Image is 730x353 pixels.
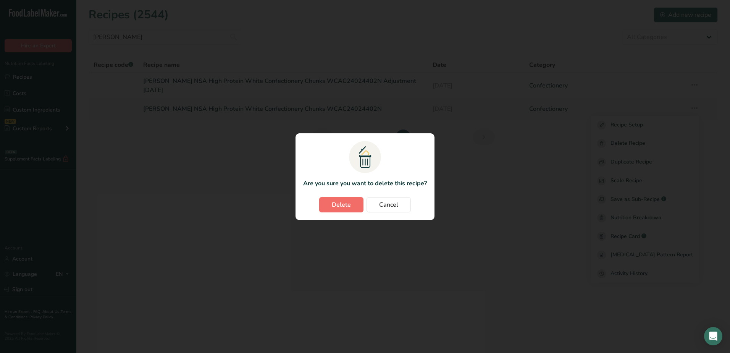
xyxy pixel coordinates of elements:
span: Cancel [379,200,398,209]
div: Open Intercom Messenger [704,327,722,345]
button: Delete [319,197,363,212]
button: Cancel [367,197,411,212]
span: Delete [332,200,351,209]
p: Are you sure you want to delete this recipe? [303,179,427,188]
